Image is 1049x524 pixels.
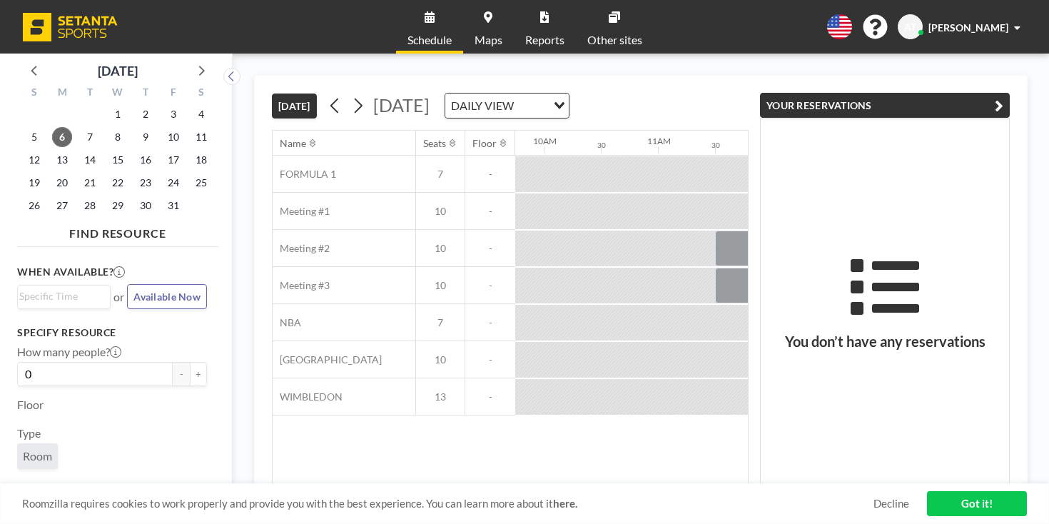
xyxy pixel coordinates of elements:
[927,491,1027,516] a: Got it!
[98,61,138,81] div: [DATE]
[163,127,183,147] span: Friday, October 10, 2025
[17,345,121,359] label: How many people?
[465,168,515,181] span: -
[163,104,183,124] span: Friday, October 3, 2025
[273,205,330,218] span: Meeting #1
[17,221,218,241] h4: FIND RESOURCE
[136,150,156,170] span: Thursday, October 16, 2025
[24,127,44,147] span: Sunday, October 5, 2025
[131,84,159,103] div: T
[17,326,207,339] h3: Specify resource
[416,353,465,366] span: 10
[280,137,306,150] div: Name
[407,34,452,46] span: Schedule
[273,168,336,181] span: FORMULA 1
[518,96,545,115] input: Search for option
[272,94,317,119] button: [DATE]
[553,497,577,510] a: here.
[761,333,1009,351] h3: You don’t have any reservations
[21,84,49,103] div: S
[52,127,72,147] span: Monday, October 6, 2025
[273,391,343,403] span: WIMBLEDON
[108,173,128,193] span: Wednesday, October 22, 2025
[760,93,1010,118] button: YOUR RESERVATIONS
[17,398,44,412] label: Floor
[445,94,569,118] div: Search for option
[273,279,330,292] span: Meeting #3
[416,316,465,329] span: 7
[465,205,515,218] span: -
[76,84,104,103] div: T
[18,286,110,307] div: Search for option
[159,84,187,103] div: F
[416,168,465,181] span: 7
[136,196,156,216] span: Thursday, October 30, 2025
[108,104,128,124] span: Wednesday, October 1, 2025
[80,127,100,147] span: Tuesday, October 7, 2025
[873,497,909,510] a: Decline
[163,173,183,193] span: Friday, October 24, 2025
[19,288,102,304] input: Search for option
[80,196,100,216] span: Tuesday, October 28, 2025
[163,150,183,170] span: Friday, October 17, 2025
[423,137,446,150] div: Seats
[928,21,1008,34] span: [PERSON_NAME]
[187,84,215,103] div: S
[373,94,430,116] span: [DATE]
[416,279,465,292] span: 10
[127,284,207,309] button: Available Now
[465,391,515,403] span: -
[22,497,873,510] span: Roomzilla requires cookies to work properly and provide you with the best experience. You can lea...
[80,150,100,170] span: Tuesday, October 14, 2025
[173,362,190,386] button: -
[136,173,156,193] span: Thursday, October 23, 2025
[191,173,211,193] span: Saturday, October 25, 2025
[24,150,44,170] span: Sunday, October 12, 2025
[191,150,211,170] span: Saturday, October 18, 2025
[472,137,497,150] div: Floor
[273,353,382,366] span: [GEOGRAPHIC_DATA]
[191,104,211,124] span: Saturday, October 4, 2025
[475,34,502,46] span: Maps
[52,173,72,193] span: Monday, October 20, 2025
[136,127,156,147] span: Thursday, October 9, 2025
[465,353,515,366] span: -
[17,426,41,440] label: Type
[711,141,720,150] div: 30
[597,141,606,150] div: 30
[273,242,330,255] span: Meeting #2
[416,205,465,218] span: 10
[448,96,517,115] span: DAILY VIEW
[416,391,465,403] span: 13
[465,316,515,329] span: -
[525,34,564,46] span: Reports
[273,316,301,329] span: NBA
[533,136,557,146] div: 10AM
[108,150,128,170] span: Wednesday, October 15, 2025
[113,290,124,304] span: or
[108,196,128,216] span: Wednesday, October 29, 2025
[647,136,671,146] div: 11AM
[133,291,201,303] span: Available Now
[52,196,72,216] span: Monday, October 27, 2025
[163,196,183,216] span: Friday, October 31, 2025
[24,173,44,193] span: Sunday, October 19, 2025
[104,84,132,103] div: W
[465,242,515,255] span: -
[416,242,465,255] span: 10
[49,84,76,103] div: M
[108,127,128,147] span: Wednesday, October 8, 2025
[17,480,46,495] label: Name
[80,173,100,193] span: Tuesday, October 21, 2025
[190,362,207,386] button: +
[191,127,211,147] span: Saturday, October 11, 2025
[136,104,156,124] span: Thursday, October 2, 2025
[23,13,118,41] img: organization-logo
[52,150,72,170] span: Monday, October 13, 2025
[587,34,642,46] span: Other sites
[904,21,916,34] span: AT
[24,196,44,216] span: Sunday, October 26, 2025
[465,279,515,292] span: -
[23,449,52,463] span: Room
